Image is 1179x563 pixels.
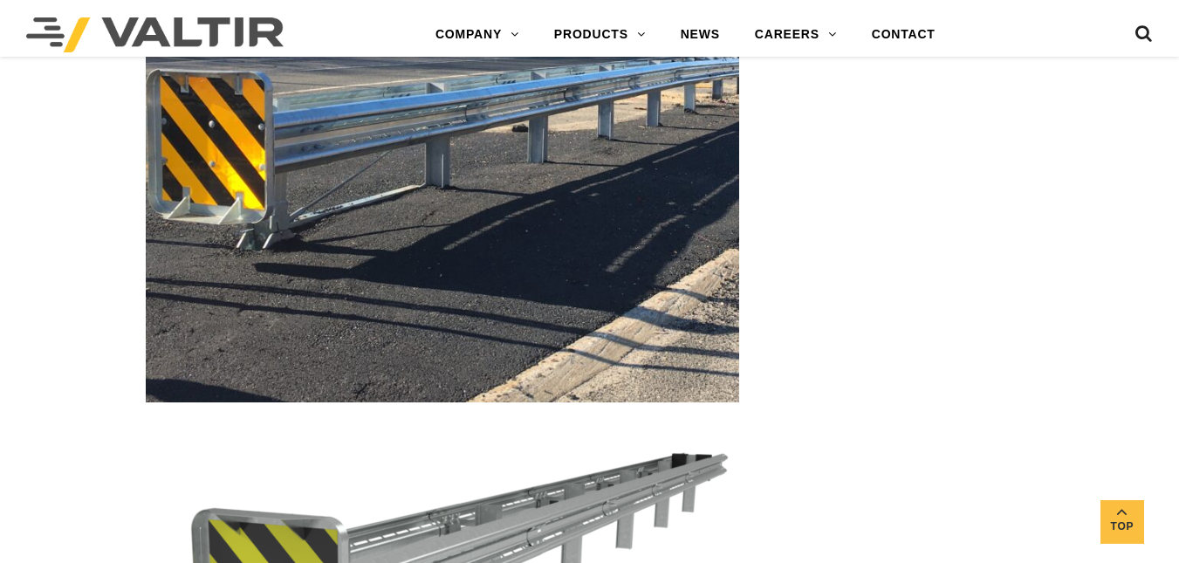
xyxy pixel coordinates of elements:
[663,17,737,52] a: NEWS
[737,17,854,52] a: CAREERS
[537,17,663,52] a: PRODUCTS
[1100,518,1144,538] span: Top
[854,17,953,52] a: CONTACT
[26,17,284,52] img: Valtir
[1100,500,1144,544] a: Top
[418,17,537,52] a: COMPANY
